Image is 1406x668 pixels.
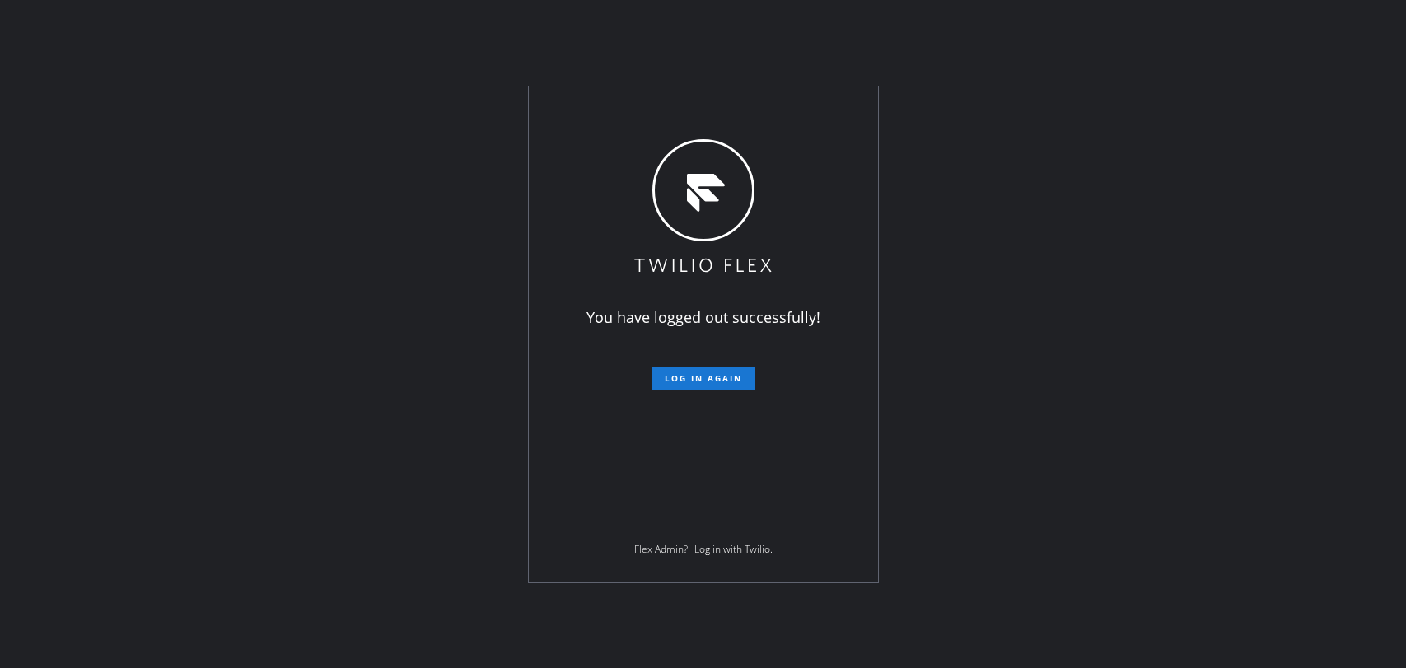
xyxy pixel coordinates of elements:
[652,367,755,390] button: Log in again
[694,542,773,556] a: Log in with Twilio.
[586,307,820,327] span: You have logged out successfully!
[665,372,742,384] span: Log in again
[634,542,688,556] span: Flex Admin?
